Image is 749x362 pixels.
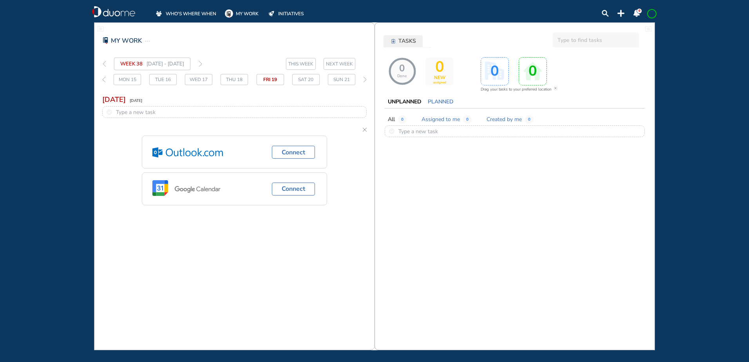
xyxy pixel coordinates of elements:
div: outlook [152,147,223,157]
div: activity-box [519,57,547,85]
span: Created by me [487,116,522,123]
button: PLANNED [425,97,457,107]
div: thin-left-arrow-grey [102,74,106,85]
img: mywork-on.5af487f3.svg [225,9,233,18]
div: plus-topbar [617,10,624,17]
div: initiatives-off [267,9,275,18]
img: google.ed9f6f52.svg [152,180,226,197]
div: duome-logo-whitelogo [92,6,135,18]
div: activity-box [426,58,453,85]
span: THIS WEEK [288,60,313,68]
span: All [388,116,395,123]
div: notification-panel-on [633,10,640,17]
input: Type to find tasks [553,33,639,47]
img: fullwidthpage.7645317a.svg [98,26,104,32]
div: google [152,180,226,197]
div: activity-box [481,57,509,85]
img: thin-left-arrow-grey.f0cbfd8f.svg [103,61,106,67]
div: round_unchecked [107,109,112,115]
img: round_unchecked.fea2151d.svg [389,129,394,134]
img: cross-thin.6f54a4cd.svg [363,128,367,132]
div: round_unchecked [389,129,394,134]
div: thin-left-arrow-grey [102,58,106,70]
button: Assigned to me [418,114,463,125]
span: [DATE] [130,96,142,105]
a: duome-logo-whitelogologo-notext [92,6,135,18]
div: NaN% 0/0 [389,58,416,85]
span: PLANNED [428,98,454,106]
div: fullwidthpage [98,26,104,32]
img: cross-bg.b2a90242.svg [553,85,558,91]
span: 0 [390,63,414,78]
button: next-week [324,58,355,70]
img: duome-logo-whitelogo.b0ca3abf.svg [92,6,135,18]
span: Connect [282,148,305,157]
div: mywork-on [225,9,233,18]
div: whoswherewhen-off [155,9,163,18]
button: Connect [272,183,315,195]
span: 0 [434,58,445,81]
img: whoswherewhen-off.a3085474.svg [156,11,162,16]
div: task-ellipse [145,36,150,46]
span: UNPLANNED [388,98,422,106]
img: task-ellipse.fef7074b.svg [145,36,150,46]
a: WHO'S WHERE WHEN [155,9,216,18]
img: round_unchecked.fea2151d.svg [107,109,112,115]
span: 0 [639,9,640,13]
div: search-lens [602,10,609,17]
span: WEEK 38 [120,59,143,69]
img: thin-right-arrow-grey.874f3e01.svg [363,76,367,83]
span: Drag your tasks to your preferred location [481,85,552,93]
button: Connect [272,146,315,159]
span: TASKS [398,37,416,45]
a: MY WORK [225,9,259,18]
img: fullwidthpage.7645317a.svg [645,26,651,32]
span: Assigned to me [422,116,460,123]
button: Created by me [483,114,525,125]
div: cross-thin [359,124,371,136]
div: mywork-red-on [102,37,109,44]
img: initiatives-off.b77ef7b9.svg [268,11,274,16]
span: assigned [433,81,446,84]
img: tasks-icon-6184ad.77ad149c.svg [391,39,395,43]
span: NEW [434,75,445,81]
img: search-lens.23226280.svg [602,10,609,17]
div: cross-bg [553,85,558,91]
div: thin-right-arrow-grey [363,74,367,85]
img: notification-panel-on.a48c1939.svg [633,10,640,17]
div: thin-right-arrow-grey [198,58,202,70]
span: MY WORK [236,10,259,18]
img: mywork-red-on.755fc005.svg [102,37,109,44]
span: Connect [282,184,305,194]
span: WHO'S WHERE WHEN [166,10,216,18]
span: 0 [525,115,534,124]
span: INITIATIVES [278,10,304,18]
button: All [385,114,398,125]
span: [DATE] [102,95,126,104]
button: tasks-icon-6184adTASKS [384,35,423,47]
img: outlook.05b6f53f.svg [152,147,223,157]
div: fullwidthpage [645,26,651,32]
div: tasks-icon-6184ad [391,38,396,44]
span: MY WORK [111,36,142,45]
button: this-week [286,58,316,70]
button: UNPLANNED [385,97,425,107]
span: 0 [463,115,472,124]
img: plus-topbar.b126d2c6.svg [617,10,624,17]
span: [DATE] - [DATE] [147,59,184,69]
img: thin-left-arrow-grey.f0cbfd8f.svg [102,76,106,83]
span: 0 [398,115,407,124]
a: INITIATIVES [267,9,304,18]
img: thin-right-arrow-grey.874f3e01.svg [199,61,202,67]
span: NEXT WEEK [326,60,353,68]
span: Done [397,74,407,79]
